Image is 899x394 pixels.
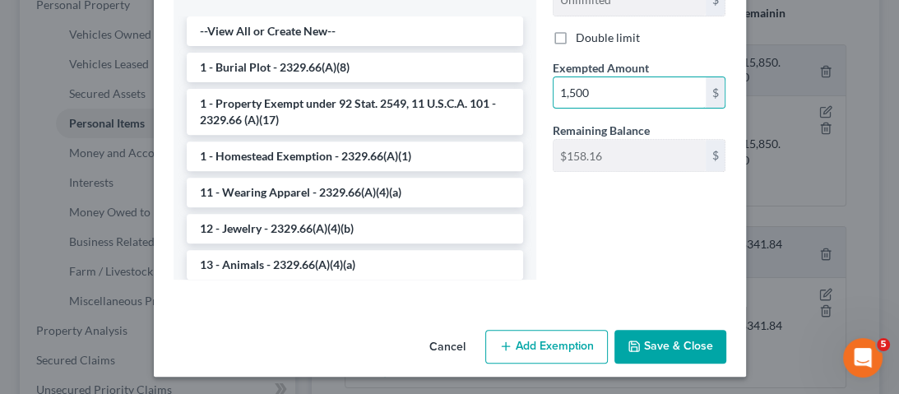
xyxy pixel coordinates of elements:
li: 13 - Animals - 2329.66(A)(4)(a) [187,250,523,280]
div: $ [706,140,725,171]
li: 1 - Burial Plot - 2329.66(A)(8) [187,53,523,82]
button: Save & Close [614,330,726,364]
li: 12 - Jewelry - 2329.66(A)(4)(b) [187,214,523,243]
button: Cancel [416,331,479,364]
label: Remaining Balance [553,122,650,139]
li: 1 - Property Exempt under 92 Stat. 2549, 11 U.S.C.A. 101 - 2329.66 (A)(17) [187,89,523,135]
span: 5 [877,338,890,351]
li: 11 - Wearing Apparel - 2329.66(A)(4)(a) [187,178,523,207]
li: --View All or Create New-- [187,16,523,46]
input: -- [554,140,706,171]
span: Exempted Amount [553,61,649,75]
label: Double limit [576,30,640,46]
input: 0.00 [554,77,706,109]
div: $ [706,77,725,109]
iframe: Intercom live chat [843,338,883,378]
button: Add Exemption [485,330,608,364]
li: 1 - Homestead Exemption - 2329.66(A)(1) [187,141,523,171]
